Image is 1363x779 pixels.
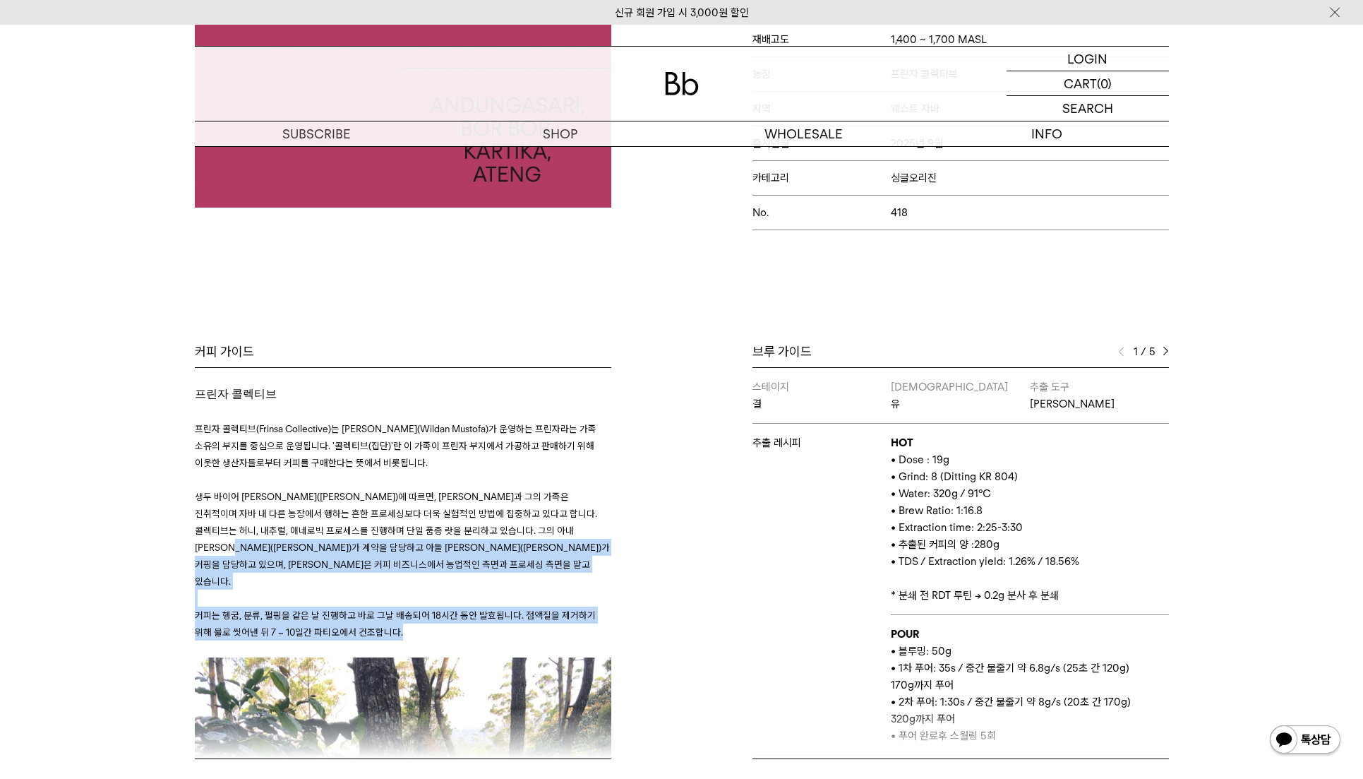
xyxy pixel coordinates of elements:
[195,388,277,400] span: 프린자 콜렉티브
[1131,343,1138,360] span: 1
[752,343,1169,360] div: 브루 가이드
[891,589,1059,602] span: * 분쇄 전 RDT 루틴 → 0.2g 분사 후 분쇄
[752,381,789,393] span: 스테이지
[1141,343,1146,360] span: /
[891,470,1018,483] span: • Grind: 8 (Ditting KR 804)
[195,343,611,360] div: 커피 가이드
[891,645,951,658] span: • 블루밍: 50g
[615,6,749,19] a: 신규 회원 가입 시 3,000원 할인
[752,172,891,184] span: 카테고리
[1030,396,1169,412] p: [PERSON_NAME]
[891,436,913,449] b: HOT
[195,609,596,638] span: 커피는 헹굼, 분류, 펄핑을 같은 날 진행하고 바로 그날 배송되어 18시간 동안 발효됩니다. 점액질을 제거하기 위해 물로 씻어낸 뒤 7 ~ 10일간 파티오에서 건조합니다.
[195,121,438,146] a: SUBSCRIBE
[1268,724,1342,758] img: 카카오톡 채널 1:1 채팅 버튼
[438,121,682,146] a: SHOP
[891,381,1008,393] span: [DEMOGRAPHIC_DATA]
[1007,71,1169,96] a: CART (0)
[891,172,937,184] span: 싱글오리진
[891,555,1079,568] span: • TDS / Extraction yield: 1.26% / 18.56%
[891,538,999,551] span: • 추출된 커피의 양 :280g
[195,423,596,468] span: 프린자 콜렉티브(Frinsa Collective)는 [PERSON_NAME](Wildan Mustofa)가 운영하는 프린자라는 가족 소유의 부지를 중심으로 운영됩니다. '콜렉...
[925,121,1169,146] p: INFO
[891,396,1030,412] p: 유
[891,487,991,500] span: • Water: 320g / 91°C
[752,434,891,451] p: 추출 레시피
[752,206,891,219] span: No.
[891,504,983,517] span: • Brew Ratio: 1:16.8
[891,628,919,641] b: POUR
[752,396,891,412] p: 결
[891,662,1129,691] span: • 1차 푸어: 35s / 중간 물줄기 약 6.8g/s (25초 간 120g) 170g까지 푸어
[891,206,908,219] span: 418
[891,453,949,466] span: • Dose : 19g
[195,491,610,587] span: 생두 바이어 [PERSON_NAME]([PERSON_NAME])에 따르면, [PERSON_NAME]과 그의 가족은 진취적이며 자바 내 다른 농장에서 행하는 흔한 프로세싱보다 ...
[1007,47,1169,71] a: LOGIN
[1097,71,1112,95] p: (0)
[1030,381,1069,393] span: 추출 도구
[1067,47,1107,71] p: LOGIN
[1064,71,1097,95] p: CART
[682,121,925,146] p: WHOLESALE
[1149,343,1155,360] span: 5
[891,696,1131,725] span: • 2차 푸어: 1:30s / 중간 물줄기 약 8g/s (20초 간 170g) 320g까지 푸어
[665,72,699,95] img: 로고
[1062,96,1113,121] p: SEARCH
[891,521,1023,534] span: • Extraction time: 2:25-3:30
